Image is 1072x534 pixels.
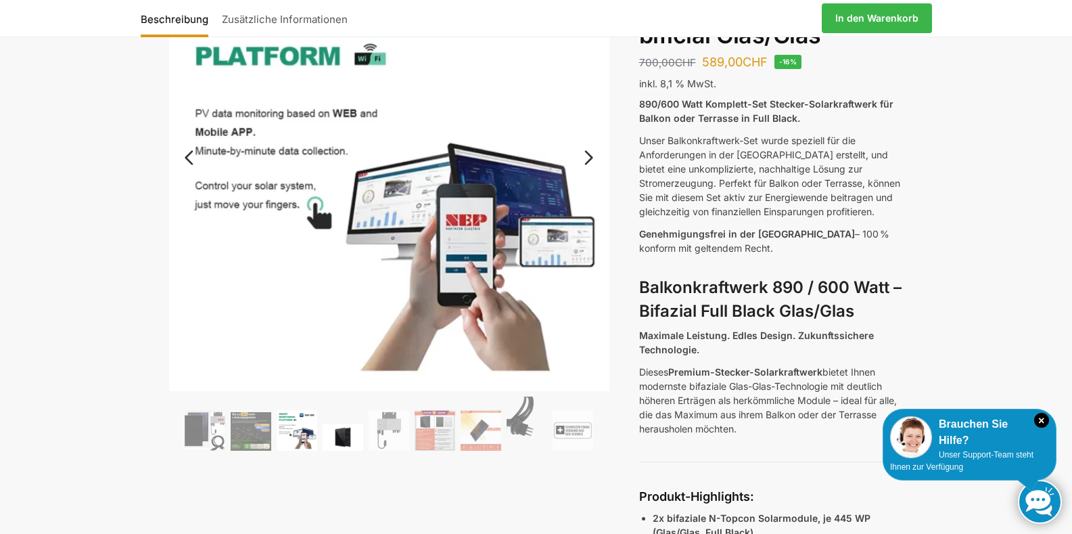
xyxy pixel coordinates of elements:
img: Bificial im Vergleich zu billig Modulen [415,410,455,451]
span: -16% [774,55,802,69]
a: Beschreibung [141,2,215,35]
strong: Premium-Stecker-Solarkraftwerk [668,366,822,378]
a: Zusätzliche Informationen [215,2,354,35]
p: Unser Balkonkraftwerk-Set wurde speziell für die Anforderungen in der [GEOGRAPHIC_DATA] erstellt,... [639,133,904,219]
img: Customer service [890,416,932,458]
img: Balkonkraftwerk 890/600 Watt bificial Glas/Glas – Bild 9 [553,410,593,451]
a: In den Warenkorb [822,3,932,33]
span: Unser Support-Team steht Ihnen zur Verfügung [890,450,1033,472]
strong: Balkonkraftwerk 890 / 600 Watt – Bifazial Full Black Glas/Glas [639,277,902,321]
strong: Maximale Leistung. Edles Design. Zukunftssichere Technologie. [639,330,874,355]
img: Maysun [323,424,363,451]
span: CHF [675,56,696,69]
strong: 890/600 Watt Komplett-Set Stecker-Solarkraftwerk für Balkon oder Terrasse in Full Black. [639,98,893,124]
div: Brauchen Sie Hilfe? [890,416,1049,449]
img: Anschlusskabel-3meter_schweizer-stecker [507,397,547,451]
img: Balkonkraftwerk 890/600 Watt bificial Glas/Glas – Bild 2 [231,412,271,451]
img: Bificial 30 % mehr Leistung [461,410,501,451]
span: inkl. 8,1 % MwSt. [639,78,716,89]
strong: Produkt-Highlights: [639,489,754,504]
img: Balkonkraftwerk 890/600 Watt bificial Glas/Glas – Bild 5 [369,410,409,451]
img: Bificiales Hochleistungsmodul [185,410,225,451]
span: Genehmigungsfrei in der [GEOGRAPHIC_DATA] [639,228,855,240]
bdi: 589,00 [702,55,768,69]
p: Dieses bietet Ihnen modernste bifaziale Glas-Glas-Technologie mit deutlich höheren Erträgen als h... [639,365,904,436]
span: – 100 % konform mit geltendem Recht. [639,228,889,254]
img: Balkonkraftwerk 890/600 Watt bificial Glas/Glas – Bild 3 [277,410,317,451]
span: CHF [743,55,768,69]
bdi: 700,00 [639,56,696,69]
i: Schließen [1034,413,1049,428]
